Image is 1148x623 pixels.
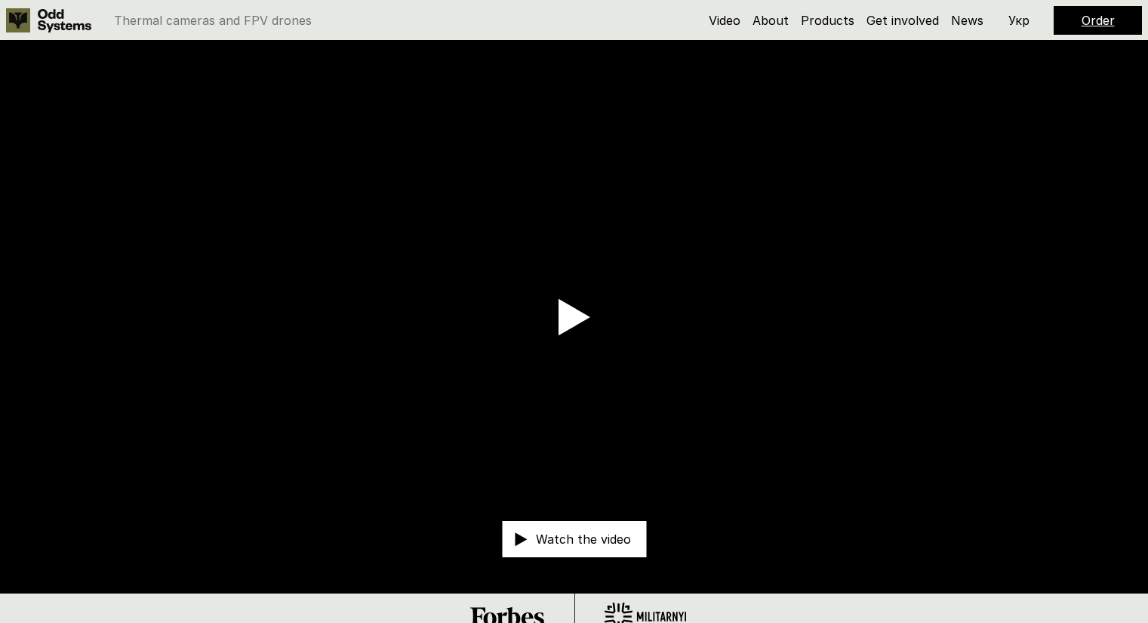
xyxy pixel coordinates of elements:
[1082,13,1115,28] a: Order
[801,13,854,28] a: Products
[951,13,983,28] a: News
[753,13,789,28] a: About
[866,13,939,28] a: Get involved
[114,14,312,26] p: Thermal cameras and FPV drones
[709,13,740,28] a: Video
[1008,14,1030,26] p: Укр
[536,533,631,545] p: Watch the video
